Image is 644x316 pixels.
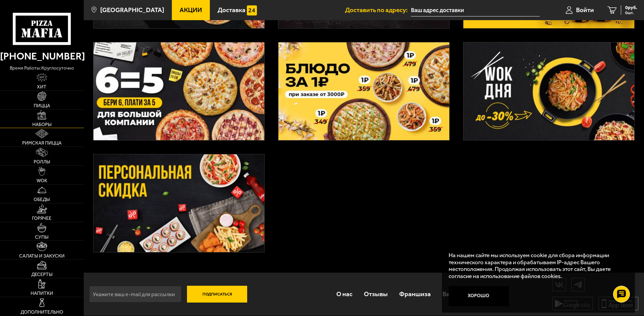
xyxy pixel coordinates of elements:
a: Отзывы [358,283,393,305]
span: Доставка [218,7,245,13]
span: Акции [180,7,202,13]
img: 15daf4d41897b9f0e9f617042186c801.svg [247,5,257,15]
span: Обеды [34,197,50,202]
span: Наборы [32,122,51,127]
span: [GEOGRAPHIC_DATA] [100,7,164,13]
span: Хит [37,85,46,89]
span: 0 шт. [625,11,637,15]
button: Подписаться [187,286,248,303]
span: Римская пицца [22,141,62,146]
span: Дополнительно [21,310,63,315]
span: Горячее [32,216,51,221]
span: Пицца [34,104,50,108]
span: WOK [37,179,47,183]
span: Супы [35,235,48,240]
span: 0 руб. [625,5,637,10]
span: Роллы [34,160,50,164]
span: Доставить по адресу: [345,7,411,13]
span: Десерты [31,272,52,277]
a: Франшиза [393,283,437,305]
span: Салаты и закуски [19,254,65,259]
p: На нашем сайте мы используем cookie для сбора информации технического характера и обрабатываем IP... [449,252,624,280]
span: Напитки [31,291,53,296]
input: Укажите ваш e-mail для рассылки [89,286,182,303]
input: Ваш адрес доставки [411,4,540,16]
a: Вакансии [437,283,476,305]
span: Войти [576,7,594,13]
button: Хорошо [449,286,509,306]
a: О нас [330,283,358,305]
